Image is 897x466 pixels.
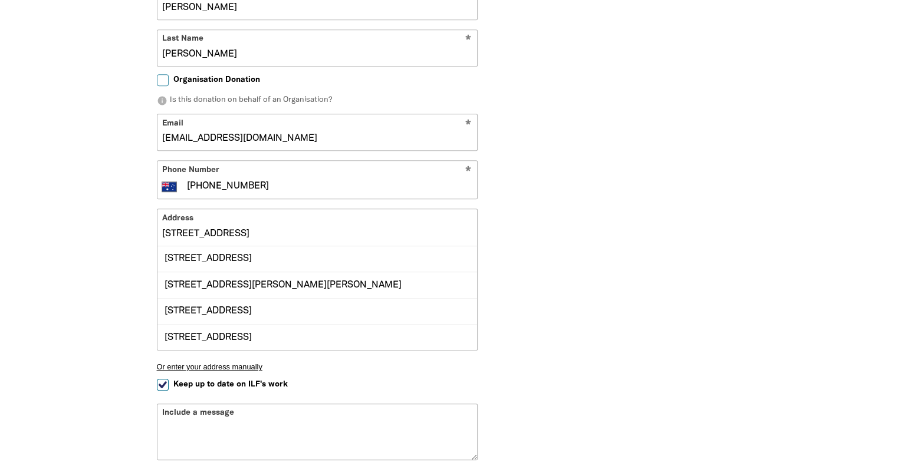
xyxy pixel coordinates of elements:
[157,95,478,107] p: Is this donation on behalf of an Organisation?
[173,379,288,390] span: Keep up to date on ILF's work
[157,272,477,298] div: [STREET_ADDRESS][PERSON_NAME][PERSON_NAME]
[465,166,471,177] i: Required
[157,362,478,371] button: Or enter your address manually
[173,74,260,85] span: Organisation Donation
[157,298,477,324] div: [STREET_ADDRESS]
[157,95,167,106] i: info
[157,379,169,391] input: Keep up to date on ILF's work
[157,246,477,272] div: [STREET_ADDRESS]
[157,324,477,350] div: [STREET_ADDRESS]
[157,74,169,86] input: Organisation Donation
